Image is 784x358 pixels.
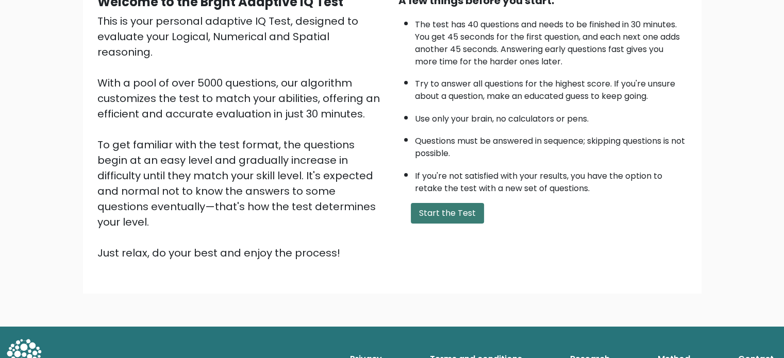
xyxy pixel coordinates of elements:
li: Questions must be answered in sequence; skipping questions is not possible. [415,130,687,160]
li: Try to answer all questions for the highest score. If you're unsure about a question, make an edu... [415,73,687,103]
div: This is your personal adaptive IQ Test, designed to evaluate your Logical, Numerical and Spatial ... [97,13,386,261]
li: If you're not satisfied with your results, you have the option to retake the test with a new set ... [415,165,687,195]
li: Use only your brain, no calculators or pens. [415,108,687,125]
button: Start the Test [411,203,484,224]
li: The test has 40 questions and needs to be finished in 30 minutes. You get 45 seconds for the firs... [415,13,687,68]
